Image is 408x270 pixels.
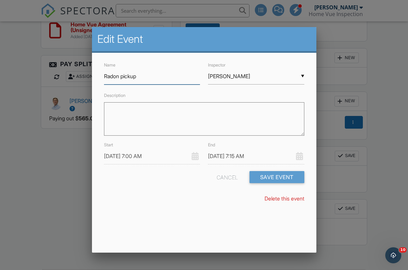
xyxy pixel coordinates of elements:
[217,171,238,183] div: Cancel
[104,142,113,147] label: Start
[97,32,311,46] h2: Edit Event
[208,62,225,67] label: Inspector
[399,247,407,253] span: 10
[265,195,304,202] a: Delete this event
[208,148,304,164] input: Select Date
[104,93,125,98] label: Description
[208,142,215,147] label: End
[249,171,304,183] button: Save Event
[104,148,200,164] input: Select Date
[385,247,401,263] iframe: Intercom live chat
[104,62,115,67] label: Name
